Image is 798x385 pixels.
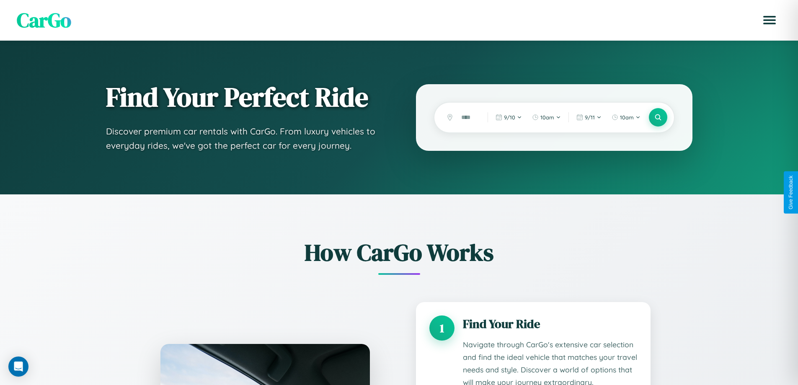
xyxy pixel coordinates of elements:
h2: How CarGo Works [148,236,651,269]
p: Discover premium car rentals with CarGo. From luxury vehicles to everyday rides, we've got the pe... [106,124,382,152]
span: 9 / 10 [504,114,515,121]
h3: Find Your Ride [463,315,637,332]
button: Open menu [758,8,781,32]
button: 10am [607,111,645,124]
div: 1 [429,315,455,341]
div: Give Feedback [788,176,794,209]
span: 10am [540,114,554,121]
div: Open Intercom Messenger [8,357,28,377]
button: 10am [528,111,565,124]
h1: Find Your Perfect Ride [106,83,382,112]
span: 10am [620,114,634,121]
button: 9/10 [491,111,526,124]
span: CarGo [17,6,71,34]
button: 9/11 [572,111,606,124]
span: 9 / 11 [585,114,595,121]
